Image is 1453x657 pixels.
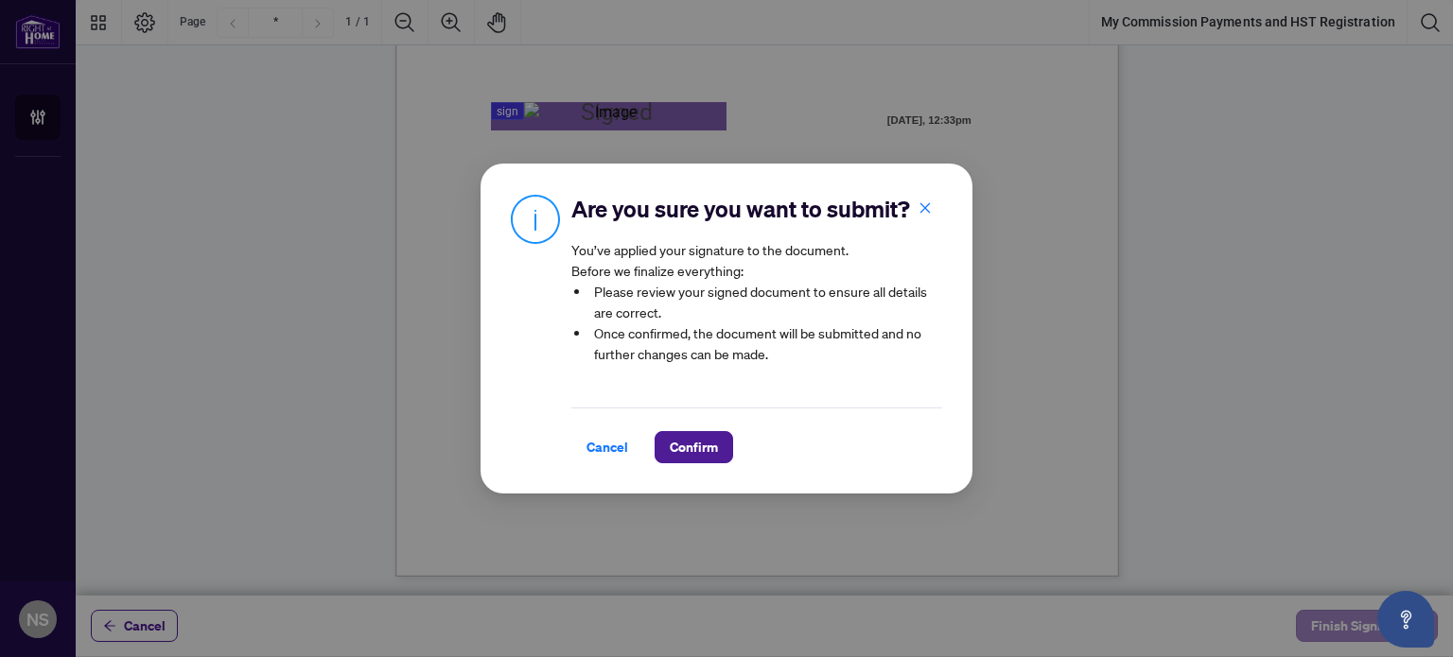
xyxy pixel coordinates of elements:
article: You’ve applied your signature to the document. Before we finalize everything: [571,239,942,377]
span: Confirm [670,432,718,462]
button: Open asap [1377,591,1434,648]
span: close [919,201,932,215]
button: Cancel [571,431,643,463]
button: Confirm [655,431,733,463]
li: Once confirmed, the document will be submitted and no further changes can be made. [590,322,942,364]
span: Cancel [586,432,628,462]
img: Info Icon [511,194,560,244]
li: Please review your signed document to ensure all details are correct. [590,281,942,322]
h2: Are you sure you want to submit? [571,194,942,224]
